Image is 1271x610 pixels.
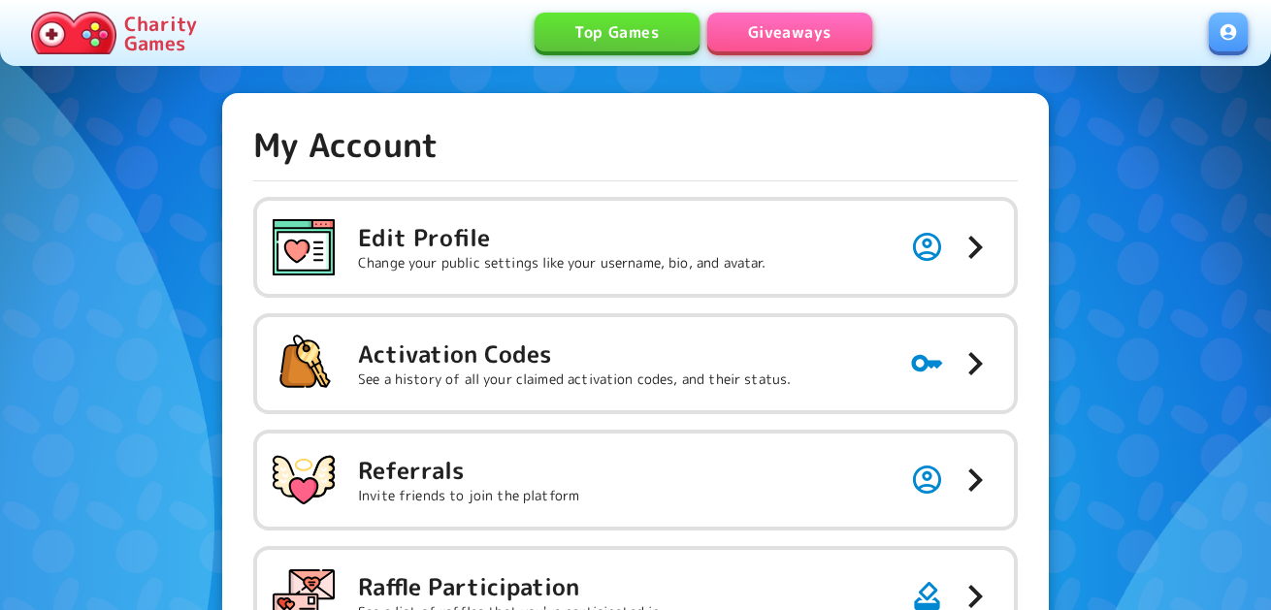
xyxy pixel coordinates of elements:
[358,253,766,273] p: Change your public settings like your username, bio, and avatar.
[358,455,579,486] h5: Referrals
[358,486,579,505] p: Invite friends to join the platform
[31,12,116,54] img: Charity.Games
[257,201,1014,294] button: Edit ProfileChange your public settings like your username, bio, and avatar.
[253,124,440,165] h4: My Account
[707,13,872,51] a: Giveaways
[23,8,205,58] a: Charity Games
[257,317,1014,410] button: Activation CodesSee a history of all your claimed activation codes, and their status.
[124,14,197,52] p: Charity Games
[358,338,791,369] h5: Activation Codes
[358,369,791,389] p: See a history of all your claimed activation codes, and their status.
[358,571,665,602] h5: Raffle Participation
[358,222,766,253] h5: Edit Profile
[257,433,1014,527] button: ReferralsInvite friends to join the platform
[535,13,700,51] a: Top Games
